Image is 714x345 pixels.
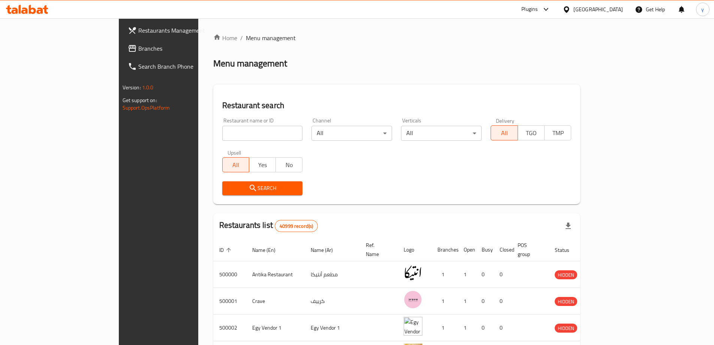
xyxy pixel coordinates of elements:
td: 0 [476,315,494,341]
td: مطعم أنتيكا [305,261,360,288]
div: Plugins [521,5,538,14]
span: Search Branch Phone [138,62,232,71]
span: Name (En) [252,246,285,255]
th: Busy [476,238,494,261]
td: 1 [431,288,458,315]
span: TMP [548,128,568,139]
div: All [401,126,482,141]
span: Search [228,184,297,193]
td: Egy Vendor 1 [305,315,360,341]
button: Yes [249,157,276,172]
a: Restaurants Management [122,21,238,39]
button: All [491,125,518,140]
td: 1 [458,315,476,341]
span: Ref. Name [366,241,389,259]
td: Egy Vendor 1 [246,315,305,341]
span: Branches [138,44,232,53]
td: 1 [431,261,458,288]
span: HIDDEN [555,271,577,279]
td: 1 [458,288,476,315]
span: Name (Ar) [311,246,343,255]
th: Closed [494,238,512,261]
span: POS group [518,241,540,259]
span: Version: [123,83,141,92]
button: All [222,157,249,172]
td: 0 [494,288,512,315]
h2: Restaurant search [222,100,572,111]
span: Status [555,246,579,255]
a: Search Branch Phone [122,57,238,75]
img: Egy Vendor 1 [404,317,422,336]
th: Logo [398,238,431,261]
td: 1 [431,315,458,341]
td: 0 [494,261,512,288]
td: 0 [476,288,494,315]
span: 40999 record(s) [275,223,317,230]
div: HIDDEN [555,324,577,333]
img: Antika Restaurant [404,264,422,282]
td: 0 [476,261,494,288]
h2: Menu management [213,57,287,69]
span: No [279,160,299,170]
span: TGO [521,128,542,139]
span: 1.0.0 [142,83,154,92]
span: All [226,160,246,170]
span: Restaurants Management [138,26,232,35]
span: HIDDEN [555,324,577,333]
div: All [311,126,392,141]
button: TMP [544,125,571,140]
div: Total records count [275,220,318,232]
th: Open [458,238,476,261]
h2: Restaurants list [219,220,318,232]
td: Antika Restaurant [246,261,305,288]
div: Export file [559,217,577,235]
div: [GEOGRAPHIC_DATA] [573,5,623,14]
input: Search for restaurant name or ID.. [222,126,303,141]
td: كرييف [305,288,360,315]
button: TGO [518,125,545,140]
td: 0 [494,315,512,341]
td: Crave [246,288,305,315]
label: Delivery [496,118,515,123]
label: Upsell [228,150,241,155]
a: Branches [122,39,238,57]
span: Yes [252,160,273,170]
span: All [494,128,515,139]
nav: breadcrumb [213,33,581,42]
span: ID [219,246,234,255]
span: Menu management [246,33,296,42]
button: No [275,157,302,172]
li: / [240,33,243,42]
span: HIDDEN [555,297,577,306]
span: Get support on: [123,95,157,105]
button: Search [222,181,303,195]
td: 1 [458,261,476,288]
a: Support.OpsPlatform [123,103,170,113]
img: Crave [404,290,422,309]
span: y [701,5,704,14]
th: Branches [431,238,458,261]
